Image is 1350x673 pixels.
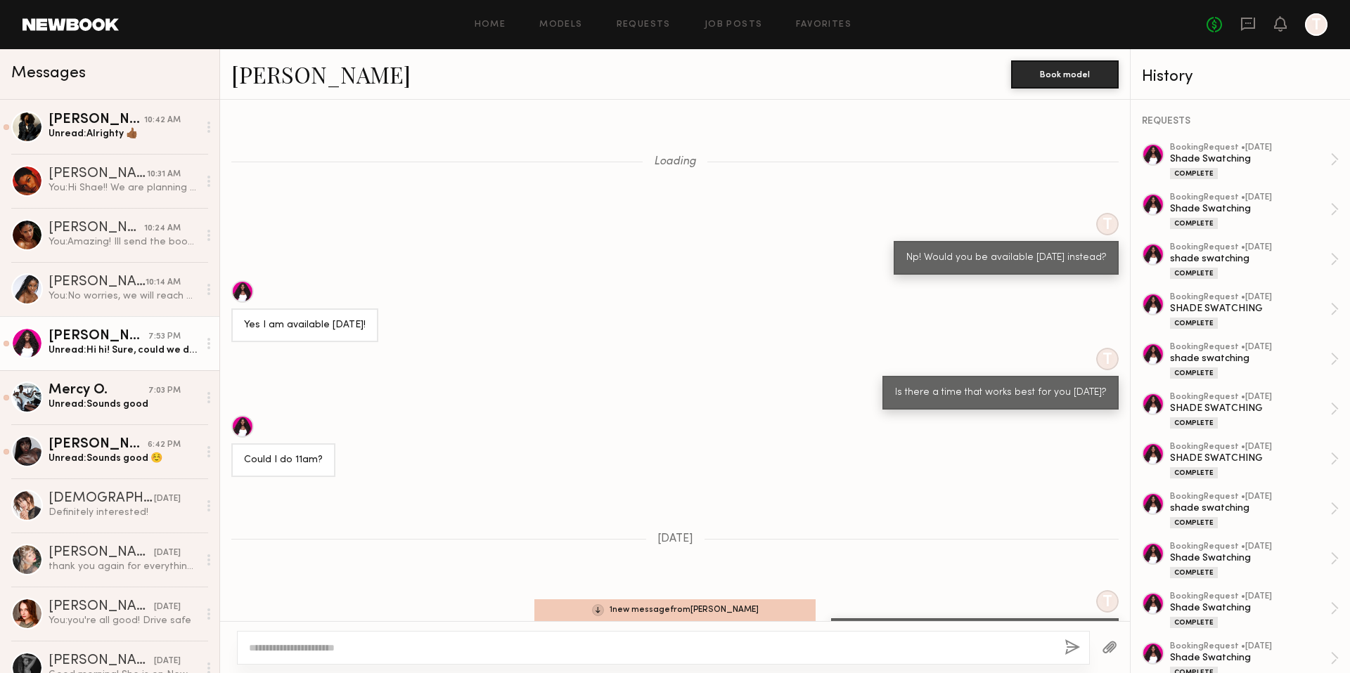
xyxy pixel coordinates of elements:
div: Complete [1170,168,1218,179]
div: [PERSON_NAME] [49,221,144,235]
div: Complete [1170,218,1218,229]
div: Shade Swatching [1170,202,1330,216]
div: 10:24 AM [144,222,181,235]
div: [PERSON_NAME] [49,438,148,452]
div: [PERSON_NAME] [49,113,144,127]
div: [PERSON_NAME] [49,654,154,668]
a: bookingRequest •[DATE]shade swatchingComplete [1170,243,1339,279]
div: Shade Swatching [1170,551,1330,565]
div: Unread: Sounds good [49,398,198,411]
div: 7:53 PM [148,330,181,344]
div: Complete [1170,467,1218,478]
div: Could I do 11am? [244,452,323,469]
div: 7:03 PM [148,384,181,398]
a: bookingRequest •[DATE]shade swatchingComplete [1170,492,1339,528]
a: Requests [617,20,671,30]
div: 1 new message from [PERSON_NAME] [534,599,816,621]
a: bookingRequest •[DATE]SHADE SWATCHINGComplete [1170,293,1339,329]
div: [DATE] [154,655,181,668]
div: SHADE SWATCHING [1170,452,1330,465]
a: [PERSON_NAME] [231,59,411,89]
div: History [1142,69,1339,85]
a: Models [539,20,582,30]
div: SHADE SWATCHING [1170,302,1330,315]
div: Complete [1170,617,1218,628]
a: Home [475,20,506,30]
div: Complete [1170,517,1218,528]
a: bookingRequest •[DATE]Shade SwatchingComplete [1170,542,1339,578]
div: [DEMOGRAPHIC_DATA][PERSON_NAME] [49,492,154,506]
div: Shade Swatching [1170,152,1330,166]
div: booking Request • [DATE] [1170,592,1330,601]
a: Book model [1011,67,1119,79]
div: [PERSON_NAME] [49,167,147,181]
div: Shade Swatching [1170,601,1330,615]
a: bookingRequest •[DATE]Shade SwatchingComplete [1170,143,1339,179]
div: Shade Swatching [1170,651,1330,665]
div: 6:42 PM [148,438,181,452]
div: [DATE] [154,547,181,560]
div: booking Request • [DATE] [1170,542,1330,551]
div: [PERSON_NAME] [49,546,154,560]
div: [DATE] [154,492,181,506]
span: Messages [11,65,86,81]
a: Favorites [796,20,851,30]
div: 10:31 AM [147,168,181,181]
div: Unread: Alrighty 👍🏾 [49,127,198,141]
div: [PERSON_NAME] [49,329,148,344]
div: REQUESTS [1142,117,1339,126]
div: booking Request • [DATE] [1170,393,1330,402]
div: booking Request • [DATE] [1170,443,1330,452]
div: Complete [1170,567,1218,578]
a: T [1305,13,1327,36]
div: thank you again for everything! i’m already excited for the next round of product testing 🥳 [49,560,198,573]
div: booking Request • [DATE] [1170,492,1330,502]
a: bookingRequest •[DATE]Shade SwatchingComplete [1170,193,1339,229]
div: Complete [1170,367,1218,379]
div: booking Request • [DATE] [1170,193,1330,202]
div: Np! Would you be available [DATE] instead? [906,250,1106,266]
div: Complete [1170,318,1218,329]
div: Mercy O. [49,384,148,398]
div: shade swatching [1170,502,1330,515]
span: Loading [654,156,696,168]
div: Complete [1170,268,1218,279]
div: [DATE] [154,601,181,614]
div: SHADE SWATCHING [1170,402,1330,415]
div: Definitely interested! [49,506,198,519]
div: booking Request • [DATE] [1170,243,1330,252]
div: booking Request • [DATE] [1170,143,1330,152]
div: Unread: Hi hi! Sure, could we do 10:30 or 11am? [49,344,198,357]
div: 10:42 AM [144,114,181,127]
div: 10:14 AM [146,276,181,289]
div: You: Hi Shae!! We are planning a swatch test shoot for [DATE], [DATE], at our usual location in [... [49,181,198,195]
div: [PERSON_NAME] [49,600,154,614]
a: bookingRequest •[DATE]SHADE SWATCHINGComplete [1170,393,1339,429]
div: booking Request • [DATE] [1170,343,1330,352]
div: You: Amazing! Ill send the booking confirmation later [DATE]! [49,235,198,249]
div: booking Request • [DATE] [1170,293,1330,302]
div: shade swatching [1170,352,1330,365]
div: booking Request • [DATE] [1170,642,1330,651]
a: Job Posts [705,20,763,30]
div: You: No worries, we will reach out for the next one! [49,289,198,303]
span: [DATE] [657,533,693,545]
a: bookingRequest •[DATE]Shade SwatchingComplete [1170,592,1339,628]
button: Book model [1011,60,1119,89]
div: Unread: Sounds good ☺️ [49,452,198,465]
a: bookingRequest •[DATE]shade swatchingComplete [1170,343,1339,379]
div: Is there a time that works best for you [DATE]? [895,385,1106,401]
a: bookingRequest •[DATE]SHADE SWATCHINGComplete [1170,443,1339,478]
div: You: you're all good! Drive safe [49,614,198,627]
div: shade swatching [1170,252,1330,266]
div: [PERSON_NAME] [49,275,146,289]
div: Yes I am available [DATE]! [244,318,366,334]
div: Complete [1170,417,1218,429]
